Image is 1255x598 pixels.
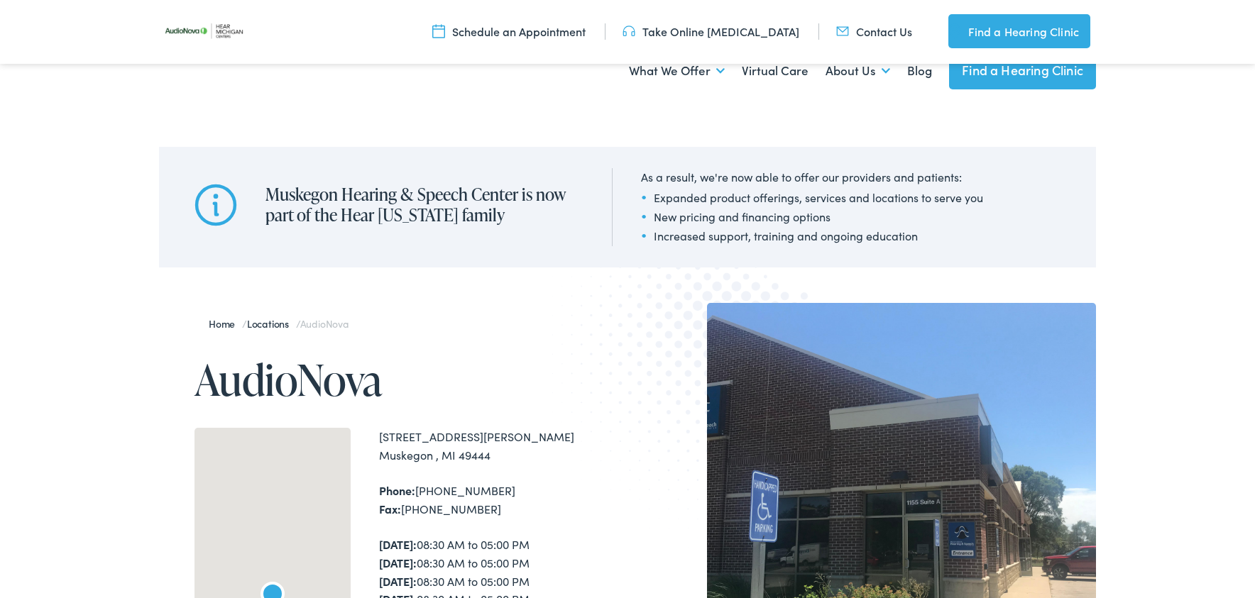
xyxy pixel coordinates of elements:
strong: [DATE]: [379,573,417,589]
a: Find a Hearing Clinic [948,14,1090,48]
a: Blog [907,45,932,97]
li: Increased support, training and ongoing education [641,227,983,244]
div: [STREET_ADDRESS][PERSON_NAME] Muskegon , MI 49444 [379,428,627,464]
div: [PHONE_NUMBER] [PHONE_NUMBER] [379,482,627,518]
a: Find a Hearing Clinic [949,51,1096,89]
a: What We Offer [629,45,725,97]
img: utility icon [432,23,445,39]
a: Virtual Care [742,45,809,97]
li: New pricing and financing options [641,208,983,225]
a: Schedule an Appointment [432,23,586,39]
strong: Phone: [379,482,415,498]
a: Contact Us [836,23,912,39]
a: Take Online [MEDICAL_DATA] [623,23,799,39]
strong: [DATE]: [379,536,417,552]
img: utility icon [623,23,635,39]
span: AudioNova [300,316,349,331]
h1: AudioNova [194,356,627,403]
a: Locations [247,316,296,331]
strong: [DATE]: [379,555,417,570]
a: About Us [826,45,890,97]
div: As a result, we're now able to offer our providers and patients: [641,168,983,185]
h2: Muskegon Hearing & Speech Center is now part of the Hear [US_STATE] family [265,184,583,226]
li: Expanded product offerings, services and locations to serve you [641,189,983,206]
img: utility icon [836,23,849,39]
span: / / [209,316,349,331]
img: utility icon [948,23,961,40]
strong: Fax: [379,501,401,516]
a: Home [209,316,242,331]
